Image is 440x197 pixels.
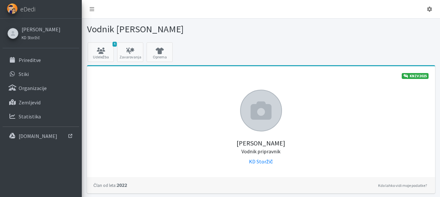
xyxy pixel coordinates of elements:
a: [DOMAIN_NAME] [3,129,79,143]
p: Organizacije [19,85,47,91]
a: KD Storžič [22,33,61,41]
a: Kdo lahko vidi moje podatke? [377,182,429,189]
a: KNZV2025 [402,73,429,79]
p: Stiki [19,71,29,77]
small: KD Storžič [22,35,40,40]
strong: 2022 [94,182,127,188]
h1: Vodnik [PERSON_NAME] [87,23,259,35]
a: 4 Udeležba [88,42,114,62]
a: KD Storžič [249,158,273,165]
p: Statistika [19,113,41,120]
a: Statistika [3,110,79,123]
p: [DOMAIN_NAME] [19,133,57,139]
a: [PERSON_NAME] [22,25,61,33]
p: Prireditve [19,57,41,63]
a: Stiki [3,68,79,81]
h5: [PERSON_NAME] [94,131,429,155]
a: Oprema [147,42,173,62]
a: Prireditve [3,53,79,67]
p: Zemljevid [19,99,41,106]
small: Član od leta: [94,183,116,188]
span: eDedi [20,4,35,14]
small: Vodnik pripravnik [241,148,280,155]
img: eDedi [7,3,18,14]
a: Organizacije [3,82,79,95]
a: Zemljevid [3,96,79,109]
a: Zavarovanja [117,42,143,62]
span: 4 [113,42,117,47]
